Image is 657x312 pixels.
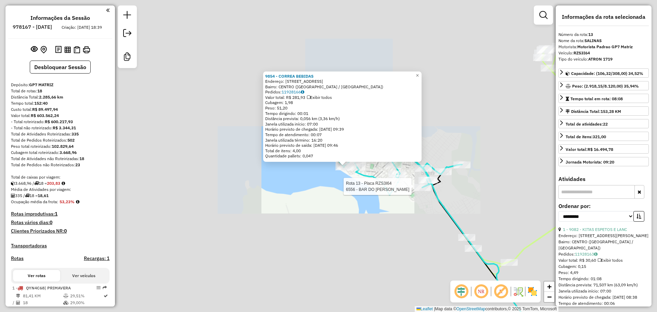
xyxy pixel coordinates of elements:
[11,162,109,168] div: Total de Pedidos não Roteirizados:
[265,111,420,116] div: Tempo dirigindo: 00:01
[563,227,627,232] a: 1 - 9082 - KITAS ESPETOS E LANC
[558,144,649,154] a: Valor total:R$ 16.494,78
[11,243,109,249] h4: Transportadoras
[13,270,60,282] button: Ver rotas
[558,294,649,300] div: Horário previsto de chegada: [DATE] 08:38
[11,113,109,119] div: Valor total:
[415,306,558,312] div: Map data © contributors,© 2025 TomTom, Microsoft
[558,282,649,288] div: Distância prevista: 71,507 km (63,09 km/h)
[64,228,67,234] strong: 0
[63,301,68,305] i: % de utilização da cubagem
[23,292,63,299] td: 81,41 KM
[11,256,24,261] h4: Rotas
[37,88,42,93] strong: 18
[265,100,420,105] div: Cubagem: 1,98
[598,258,623,263] span: Exibir todos
[11,149,109,156] div: Cubagem total roteirizado:
[265,138,420,143] div: Janela utilizada término: 16:20
[265,79,420,84] div: Endereço: [STREET_ADDRESS]
[413,71,422,80] a: Close popup
[265,153,420,159] div: Quantidade pallets: 0,047
[558,233,649,239] div: Endereço: [STREET_ADDRESS][PERSON_NAME]
[558,94,649,103] a: Tempo total em rota: 08:08
[570,96,623,101] span: Tempo total em rota: 08:08
[577,44,633,49] strong: Motorista Padrao GP7 Matriz
[558,44,649,50] div: Motorista:
[11,186,109,193] div: Média de Atividades por viagem:
[633,211,644,222] button: Ordem crescente
[12,285,71,290] span: 1 -
[594,252,597,256] i: Observações
[601,109,621,114] span: 153,28 KM
[11,131,109,137] div: Total de Atividades Roteirizadas:
[558,50,649,56] div: Veículo:
[81,45,91,55] button: Imprimir Rotas
[11,156,109,162] div: Total de Atividades não Roteirizadas:
[39,44,48,55] button: Centralizar mapa no depósito ou ponto de apoio
[547,292,552,301] span: −
[44,285,71,290] span: | PRIMAVERA
[11,211,109,217] h4: Rotas improdutivas:
[31,113,59,118] strong: R$ 603.562,24
[434,307,435,311] span: |
[537,8,550,22] a: Exibir filtros
[104,294,108,298] i: Rota otimizada
[30,61,91,74] button: Desbloquear Sessão
[13,24,52,30] h6: 978167 - [DATE]
[120,50,134,65] a: Criar modelo
[45,119,73,124] strong: R$ 600.217,93
[23,299,63,306] td: 18
[79,156,84,161] strong: 18
[566,108,621,115] div: Distância Total:
[265,148,420,154] div: Total de itens: 4,00
[265,84,420,90] div: Bairro: CENTRO ([GEOGRAPHIC_DATA] / [GEOGRAPHIC_DATA])
[282,89,304,94] a: 11928166
[603,121,608,127] strong: 22
[70,292,103,299] td: 29,51%
[106,6,109,14] a: Clique aqui para minimizar o painel
[34,181,39,185] i: Total de rotas
[16,294,20,298] i: Distância Total
[30,15,90,21] h4: Informações da Sessão
[265,116,420,121] div: Distância prevista: 0,056 km (3,36 km/h)
[265,105,420,111] div: Peso: 51,20
[544,292,554,302] a: Zoom out
[588,32,593,37] strong: 13
[72,45,81,55] button: Visualizar Romaneio
[265,74,420,159] div: Tempo de atendimento: 00:07
[53,125,76,130] strong: R$ 3.344,31
[558,202,649,210] label: Ordenar por:
[558,239,649,251] div: Bairro: CENTRO ([GEOGRAPHIC_DATA] / [GEOGRAPHIC_DATA])
[558,31,649,38] div: Número da rota:
[558,81,649,90] a: Peso: (2.918,15/8.120,00) 35,94%
[11,88,109,94] div: Total de rotas:
[11,220,109,225] h4: Rotas vários dias:
[120,26,134,42] a: Exportar sessão
[11,143,109,149] div: Peso total roteirizado:
[588,56,613,62] strong: ATRON 1719
[265,121,420,127] div: Janela utilizada início: 07:00
[307,95,332,100] span: Exibir todos
[76,200,79,204] em: Média calculada utilizando a maior ocupação (%Peso ou %Cubagem) de cada rota da sessão. Rotas cro...
[456,307,486,311] a: OpenStreetMap
[11,228,109,234] h4: Clientes Priorizados NR:
[34,101,48,106] strong: 152:40
[50,219,52,225] strong: 0
[588,147,613,152] strong: R$ 16.494,78
[558,251,649,257] div: Pedidos:
[558,257,649,263] div: Valor total: R$ 30,60
[566,159,614,165] div: Jornada Motorista: 09:20
[566,121,608,127] span: Total de atividades:
[575,251,597,257] a: 11928163
[513,286,524,297] img: Fluxo de ruas
[52,144,74,149] strong: 102.829,64
[11,125,109,131] div: - Total não roteirizado:
[11,100,109,106] div: Tempo total:
[473,283,489,300] span: Ocultar NR
[558,56,649,62] div: Tipo do veículo:
[39,94,63,100] strong: 2.285,66 km
[70,299,103,306] td: 29,00%
[11,194,15,198] i: Total de Atividades
[544,282,554,292] a: Zoom in
[572,83,639,89] span: Peso: (2.918,15/8.120,00) 35,94%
